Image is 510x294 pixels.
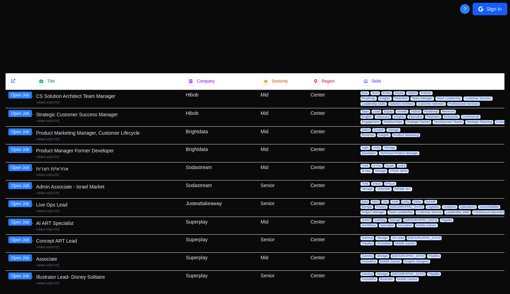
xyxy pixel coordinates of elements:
span: ? [464,6,467,12]
div: Sodastream [183,180,258,198]
div: Center [308,162,358,180]
div: Senior [258,199,308,217]
div: Added on [DATE] [36,227,180,232]
div: Added on [DATE] [36,137,180,142]
div: Mid [258,253,308,270]
div: Center [308,108,358,126]
span: עובדים [360,169,372,173]
div: Center [308,144,358,162]
span: Insights [378,96,392,100]
span: Technical Product Manager [379,151,419,155]
span: Enterprise [443,115,460,119]
span: Europe [360,205,373,209]
div: Hibob [183,90,258,108]
span: Rust [371,91,380,95]
span: Company [197,78,214,84]
span: Commercial [461,115,481,119]
div: Brightdata [183,144,258,162]
span: Html [371,200,380,204]
span: Playtika [427,272,441,276]
button: Open Job [8,182,32,189]
span: Development Teams [433,120,464,124]
span: Logistics [426,205,441,209]
div: Center [308,180,358,198]
span: Sales [360,128,371,132]
span: Lead [372,110,381,114]
div: Center [308,199,358,217]
button: Open Job [8,164,32,171]
span: [GEOGRAPHIC_DATA] [391,254,426,258]
span: Hybrid [410,110,422,114]
div: Mid [258,127,308,144]
span: Equity [383,110,394,114]
span: Customer Service [416,210,443,214]
span: Product Marketing [392,133,420,137]
span: Playtika [360,242,374,245]
span: ביצוע [397,164,407,168]
span: Mobile Games [396,277,419,281]
span: Growth [396,110,408,114]
div: Superplay [183,217,258,235]
div: Added on [DATE] [36,281,180,286]
span: אחראי [371,164,383,168]
span: Seniority [272,78,288,84]
span: [GEOGRAPHIC_DATA] [407,236,442,240]
div: Added on [DATE] [36,100,180,105]
div: Senior [258,271,308,288]
div: Justeattakeaway [183,199,258,217]
span: Developer [360,151,377,155]
div: Added on [DATE] [36,245,180,250]
button: Open Job [8,200,32,207]
span: Innovative [360,277,377,281]
span: Emea [381,91,392,95]
span: פקיד [360,164,370,168]
div: Hibob [183,108,258,126]
div: Mid [258,217,308,235]
div: AI ART Specialist [36,220,180,227]
span: Storage [388,218,402,222]
div: Associate [36,255,180,262]
span: Growth [372,128,385,132]
span: [GEOGRAPHIC_DATA] [403,218,439,222]
span: Storage [375,254,389,258]
span: Innovative [397,224,414,227]
span: Equity [393,91,405,95]
div: Center [308,217,358,235]
span: Title [47,78,55,84]
div: Added on [DATE] [36,191,180,195]
button: Open Job [8,146,32,153]
div: Product Marketing Manager, Customer Lifecycle [36,129,180,136]
div: Illustrator Lead- Disney Solitaire [36,274,180,280]
span: Arch [390,200,400,204]
span: Engagement [360,120,381,124]
span: Region [322,78,335,84]
span: Saas [360,110,371,114]
span: Team Manager [410,96,434,100]
button: Open Job [8,128,32,135]
span: פקיד [360,182,370,186]
div: Added on [DATE] [36,209,180,213]
span: Team Leadership [388,210,414,214]
span: Sales [412,200,423,204]
span: Storage [386,128,400,132]
span: [GEOGRAPHIC_DATA] [389,205,424,209]
span: Leadership Skills [444,210,471,214]
span: Solution Architect [388,102,415,106]
button: Open Job [8,92,32,99]
span: Gaming [360,254,374,258]
span: ריבוי משימות [393,187,412,191]
span: Revenue [441,110,456,114]
button: Sign In [473,3,507,15]
span: Customer Success [464,96,493,100]
div: Senior [258,180,308,198]
span: Growth [424,200,437,204]
span: Retention [425,115,441,119]
div: Strategic Customer Success Manager [36,111,180,118]
span: Mobile Games [415,224,438,227]
span: Revenue [360,133,376,137]
span: Workflows [360,224,377,227]
div: Center [308,253,358,270]
div: Added on [DATE] [36,119,180,123]
span: Playtika [440,218,454,222]
div: Added on [DATE] [36,155,180,159]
